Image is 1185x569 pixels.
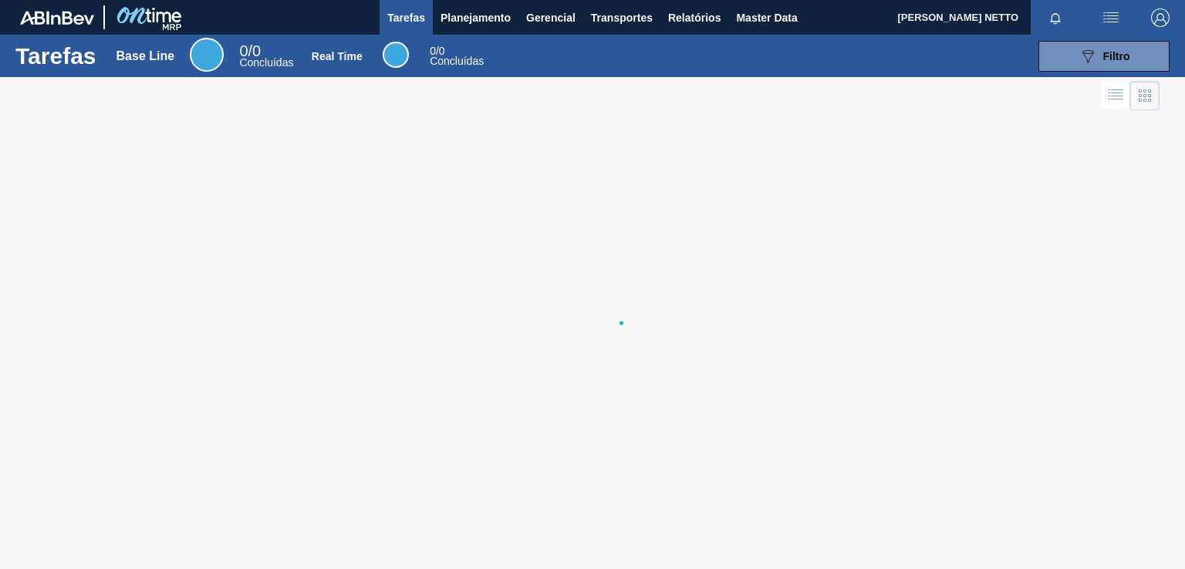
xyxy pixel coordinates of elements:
[1102,8,1120,27] img: userActions
[1151,8,1170,27] img: Logout
[239,42,248,59] span: 0
[15,47,96,65] h1: Tarefas
[1031,7,1080,29] button: Notificações
[239,56,293,69] span: Concluídas
[190,38,224,72] div: Base Line
[591,8,653,27] span: Transportes
[239,45,293,68] div: Base Line
[1103,50,1130,62] span: Filtro
[387,8,425,27] span: Tarefas
[430,45,436,57] span: 0
[430,46,484,66] div: Real Time
[239,42,261,59] span: / 0
[383,42,409,68] div: Real Time
[1038,41,1170,72] button: Filtro
[441,8,511,27] span: Planejamento
[430,55,484,67] span: Concluídas
[312,50,363,62] div: Real Time
[736,8,797,27] span: Master Data
[526,8,576,27] span: Gerencial
[668,8,721,27] span: Relatórios
[430,45,444,57] span: / 0
[116,49,175,63] div: Base Line
[20,11,94,25] img: TNhmsLtSVTkK8tSr43FrP2fwEKptu5GPRR3wAAAABJRU5ErkJggg==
